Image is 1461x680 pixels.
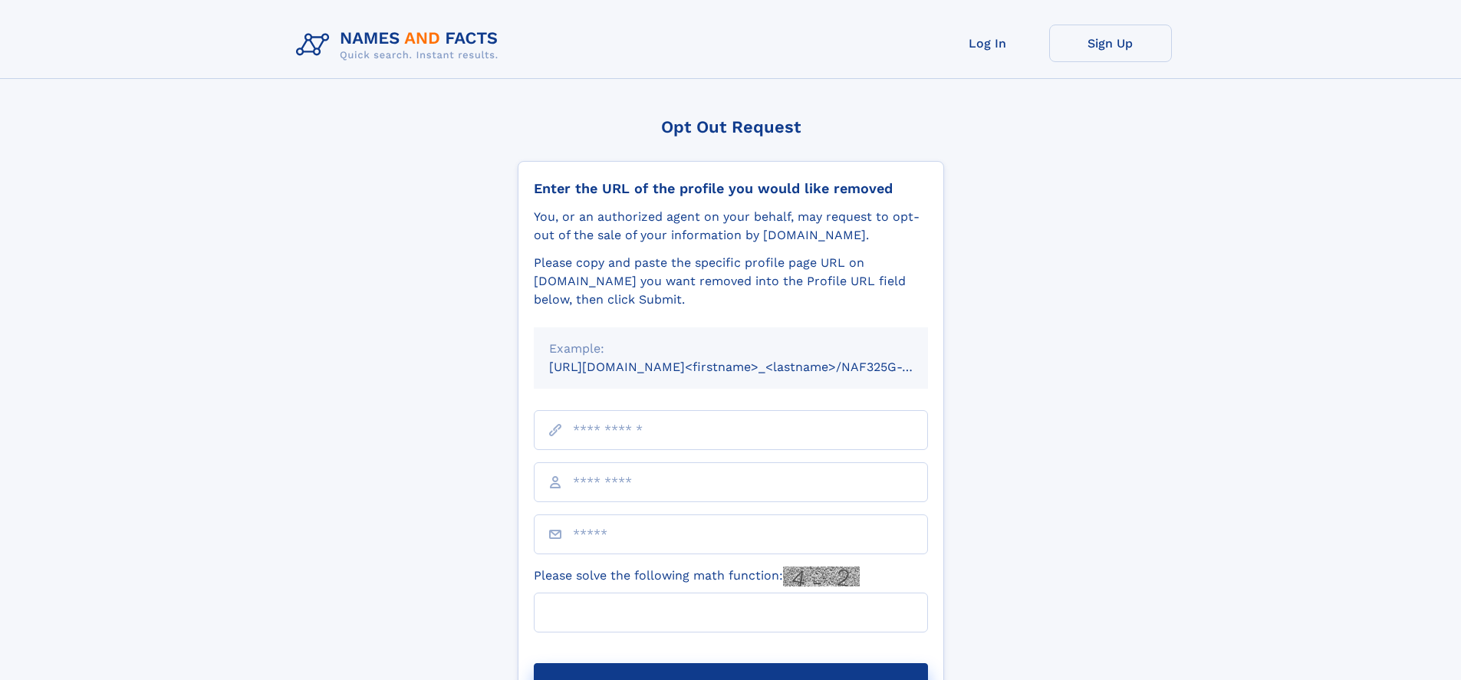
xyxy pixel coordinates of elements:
[534,208,928,245] div: You, or an authorized agent on your behalf, may request to opt-out of the sale of your informatio...
[549,340,913,358] div: Example:
[549,360,957,374] small: [URL][DOMAIN_NAME]<firstname>_<lastname>/NAF325G-xxxxxxxx
[290,25,511,66] img: Logo Names and Facts
[926,25,1049,62] a: Log In
[518,117,944,136] div: Opt Out Request
[1049,25,1172,62] a: Sign Up
[534,180,928,197] div: Enter the URL of the profile you would like removed
[534,567,860,586] label: Please solve the following math function:
[534,254,928,309] div: Please copy and paste the specific profile page URL on [DOMAIN_NAME] you want removed into the Pr...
